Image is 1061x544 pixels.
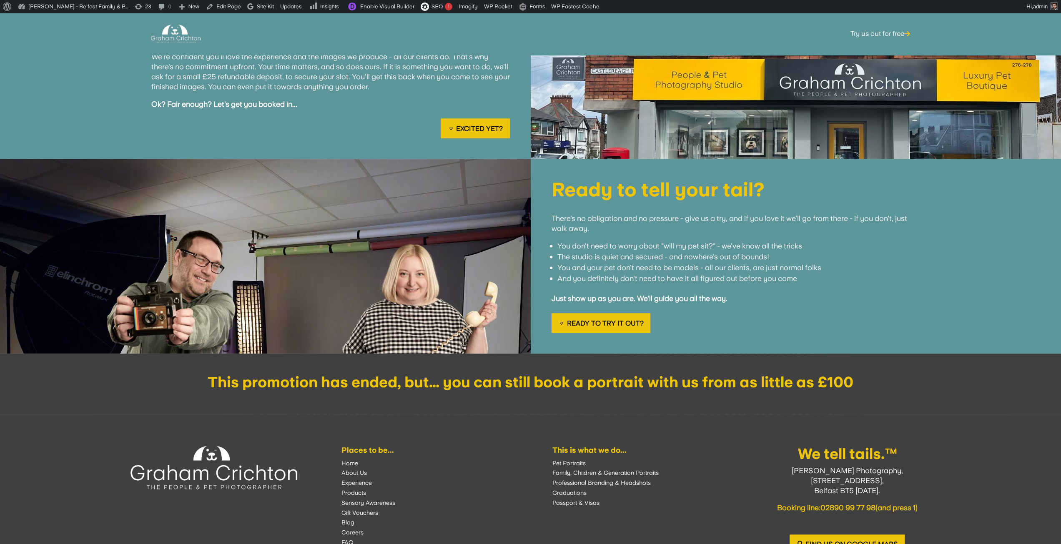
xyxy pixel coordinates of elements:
a: Careers [341,529,364,535]
a: Try us out for free [850,18,910,50]
span: [PERSON_NAME] Photography, [792,466,903,474]
span: Insights [320,3,339,10]
strong: Just show up as you are. We'll guide you all the way. [552,293,727,302]
span: You and your pet don't need to be models - all our clients, are just normal folks [557,263,821,271]
a: Sensory Awareness [341,499,395,506]
a: Gift Vouchers [341,509,378,516]
span: There's no obligation and no pressure - give us a try, and if you love it we'll go from there - i... [552,213,907,232]
span: The studio is quiet and secured - and nowhere's out of bounds! [557,252,769,261]
img: Graham Crichton Photography Logo - Graham Crichton - Belfast Family & Pet Photography Studio [151,23,200,45]
h3: This promotion has ended, but… you can still book a portrait with us from as little as £100 [21,374,1040,394]
a: Passport & Visas [552,499,599,506]
a: Home [341,459,358,466]
a: 02890 99 77 98 [820,503,875,511]
span: And you definitely don't need to have it all figured out before you come [557,273,797,282]
span: You don't need to worry about "will my pet sit?" - we've know all the tricks [557,241,802,250]
a: Blog [341,519,354,525]
span: admin [1033,3,1048,10]
h1: Ready to tell your tail? [552,180,910,203]
img: Experience the Experience [130,446,298,489]
span: SEO [431,3,443,10]
span: [STREET_ADDRESS], [811,476,884,484]
a: Excited yet? [441,118,509,138]
h3: We tell tails.™ [764,446,931,465]
a: Pet Portraits [552,459,586,466]
a: Family, Children & Generation Portraits [552,469,659,476]
a: About Us [341,469,367,476]
h6: This is what we do... [552,446,720,458]
a: Professional Branding & Headshots [552,479,651,486]
a: Ready to try it out? [552,313,650,333]
a: Graduations [552,489,587,496]
strong: Ok? Fair enough? Let's get you booked in... [151,99,297,108]
a: Products [341,489,366,496]
span: We're confident you'll love the experience and the images we produce - all our clients do. That's... [151,52,510,90]
h6: Places to be... [341,446,509,458]
span: Booking line: (and press 1) [777,503,918,511]
div: ! [445,3,452,10]
span: Site Kit [257,3,274,10]
a: Experience [341,479,372,486]
span: Belfast BT5 [DATE]. [814,486,880,494]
